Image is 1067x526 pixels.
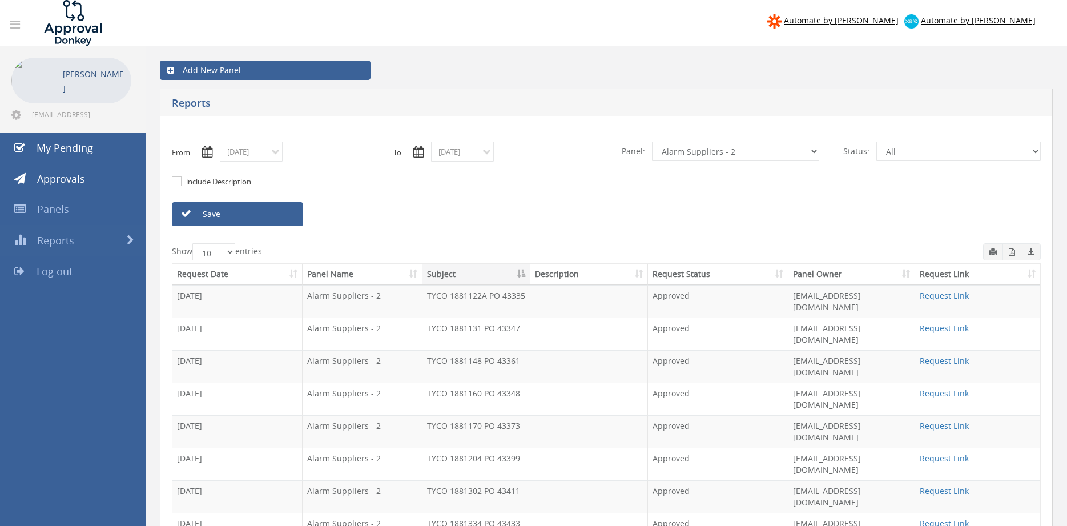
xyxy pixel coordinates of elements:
[648,480,788,513] td: Approved
[172,285,303,318] td: [DATE]
[648,350,788,383] td: Approved
[788,383,915,415] td: [EMAIL_ADDRESS][DOMAIN_NAME]
[788,285,915,318] td: [EMAIL_ADDRESS][DOMAIN_NAME]
[904,14,919,29] img: xero-logo.png
[422,448,530,480] td: TYCO 1881204 PO 43399
[920,290,969,301] a: Request Link
[920,323,969,334] a: Request Link
[920,453,969,464] a: Request Link
[172,202,303,226] a: Save
[303,350,423,383] td: Alarm Suppliers - 2
[172,383,303,415] td: [DATE]
[784,15,899,26] span: Automate by [PERSON_NAME]
[767,14,782,29] img: zapier-logomark.png
[172,318,303,350] td: [DATE]
[788,448,915,480] td: [EMAIL_ADDRESS][DOMAIN_NAME]
[422,318,530,350] td: TYCO 1881131 PO 43347
[303,285,423,318] td: Alarm Suppliers - 2
[920,355,969,366] a: Request Link
[422,285,530,318] td: TYCO 1881122A PO 43335
[422,383,530,415] td: TYCO 1881160 PO 43348
[303,264,423,285] th: Panel Name: activate to sort column ascending
[920,485,969,496] a: Request Link
[37,234,74,247] span: Reports
[788,264,915,285] th: Panel Owner: activate to sort column ascending
[393,147,403,158] label: To:
[648,383,788,415] td: Approved
[37,141,93,155] span: My Pending
[648,285,788,318] td: Approved
[172,147,192,158] label: From:
[37,172,85,186] span: Approvals
[422,264,530,285] th: Subject: activate to sort column descending
[422,480,530,513] td: TYCO 1881302 PO 43411
[788,350,915,383] td: [EMAIL_ADDRESS][DOMAIN_NAME]
[32,110,129,119] span: [EMAIL_ADDRESS][DOMAIN_NAME]
[303,448,423,480] td: Alarm Suppliers - 2
[920,420,969,431] a: Request Link
[915,264,1040,285] th: Request Link: activate to sort column ascending
[192,243,235,260] select: Showentries
[172,98,782,112] h5: Reports
[648,264,788,285] th: Request Status: activate to sort column ascending
[172,448,303,480] td: [DATE]
[303,318,423,350] td: Alarm Suppliers - 2
[836,142,876,161] span: Status:
[37,202,69,216] span: Panels
[920,388,969,399] a: Request Link
[788,415,915,448] td: [EMAIL_ADDRESS][DOMAIN_NAME]
[422,415,530,448] td: TYCO 1881170 PO 43373
[303,415,423,448] td: Alarm Suppliers - 2
[37,264,73,278] span: Log out
[160,61,371,80] a: Add New Panel
[303,480,423,513] td: Alarm Suppliers - 2
[788,318,915,350] td: [EMAIL_ADDRESS][DOMAIN_NAME]
[648,318,788,350] td: Approved
[172,480,303,513] td: [DATE]
[530,264,648,285] th: Description: activate to sort column ascending
[172,264,303,285] th: Request Date: activate to sort column ascending
[172,350,303,383] td: [DATE]
[172,243,262,260] label: Show entries
[303,383,423,415] td: Alarm Suppliers - 2
[648,415,788,448] td: Approved
[788,480,915,513] td: [EMAIL_ADDRESS][DOMAIN_NAME]
[63,67,126,95] p: [PERSON_NAME]
[648,448,788,480] td: Approved
[422,350,530,383] td: TYCO 1881148 PO 43361
[615,142,652,161] span: Panel:
[172,415,303,448] td: [DATE]
[183,176,251,188] label: include Description
[921,15,1036,26] span: Automate by [PERSON_NAME]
